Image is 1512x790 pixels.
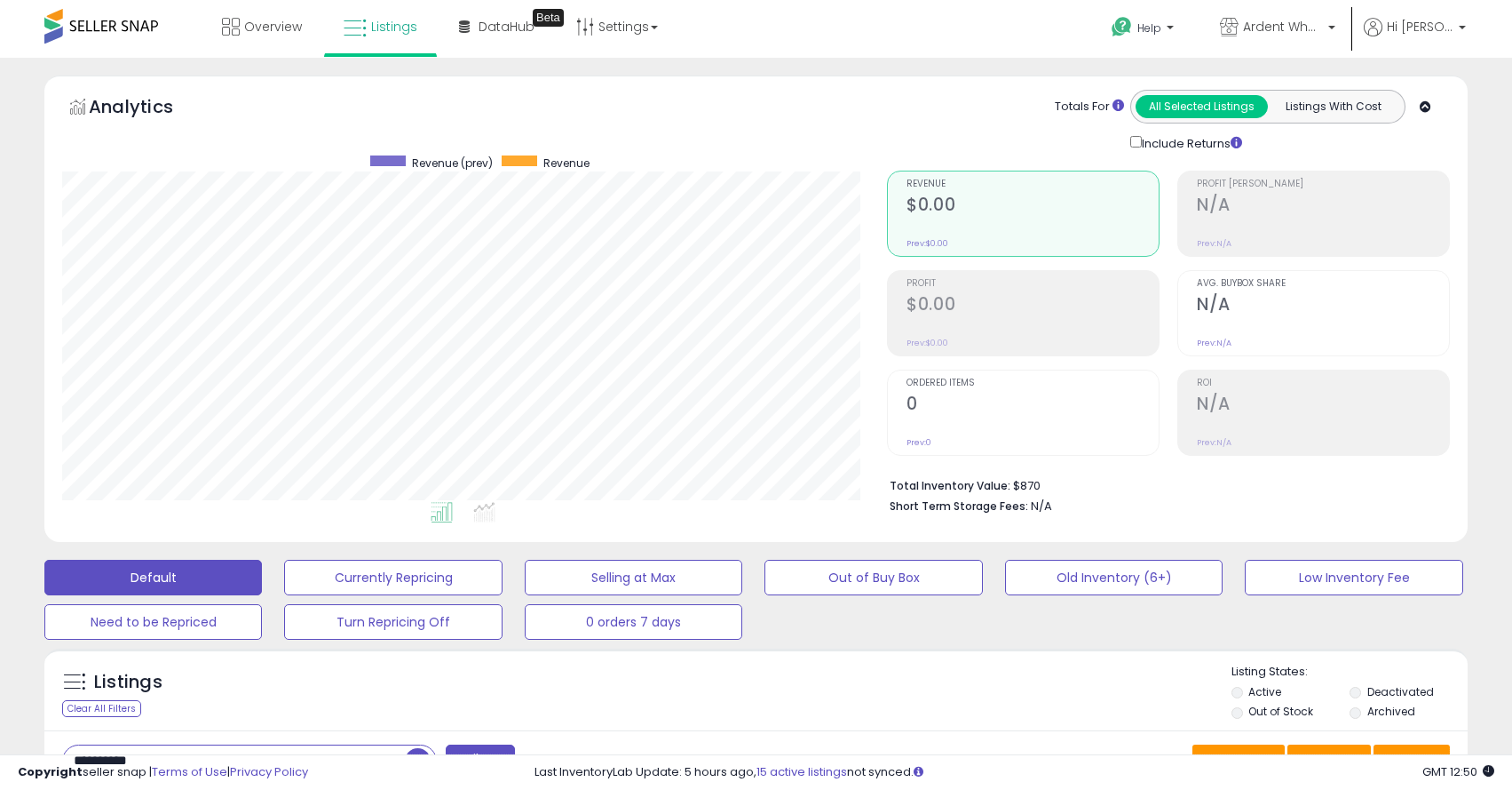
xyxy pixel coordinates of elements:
[62,700,141,717] div: Clear All Filters
[1055,99,1124,116] div: Totals For
[1422,763,1494,780] span: 2025-10-7 12:50 GMT
[1367,684,1434,699] label: Deactivated
[1097,3,1191,58] a: Help
[1243,18,1323,36] span: Ardent Wholesale
[1231,664,1468,681] p: Listing States:
[479,18,534,36] span: DataHub
[906,437,931,448] small: Prev: 0
[906,279,1159,289] span: Profit
[1248,684,1281,699] label: Active
[906,294,1159,318] h2: $0.00
[764,560,982,595] button: Out of Buy Box
[18,764,308,781] div: seller snap | |
[284,604,502,640] button: Turn Repricing Off
[1197,294,1449,318] h2: N/A
[284,560,502,595] button: Currently Repricing
[1137,20,1161,36] span: Help
[1367,704,1415,719] label: Archived
[89,94,208,124] h5: Analytics
[1197,338,1231,348] small: Prev: N/A
[1197,180,1449,189] span: Profit [PERSON_NAME]
[890,478,1010,493] b: Total Inventory Value:
[44,560,262,595] button: Default
[1197,279,1449,289] span: Avg. Buybox Share
[1197,195,1449,219] h2: N/A
[1197,238,1231,249] small: Prev: N/A
[412,156,493,171] span: Revenue (prev)
[1245,560,1462,595] button: Low Inventory Fee
[906,338,948,348] small: Prev: $0.00
[1387,18,1453,36] span: Hi [PERSON_NAME]
[906,394,1159,418] h2: 0
[1267,95,1399,118] button: Listings With Cost
[244,18,302,36] span: Overview
[906,195,1159,219] h2: $0.00
[525,604,742,640] button: 0 orders 7 days
[1117,132,1263,153] div: Include Returns
[756,763,847,780] a: 15 active listings
[1111,16,1133,38] i: Get Help
[533,9,564,27] div: Tooltip anchor
[1031,498,1052,515] span: N/A
[1364,18,1466,58] a: Hi [PERSON_NAME]
[890,499,1028,514] b: Short Term Storage Fees:
[44,604,262,640] button: Need to be Repriced
[1248,704,1313,719] label: Out of Stock
[906,180,1159,189] span: Revenue
[534,764,1494,781] div: Last InventoryLab Update: 5 hours ago, not synced.
[525,560,742,595] button: Selling at Max
[890,474,1437,495] li: $870
[1136,95,1268,118] button: All Selected Listings
[543,156,590,171] span: Revenue
[18,763,83,780] strong: Copyright
[1197,379,1449,388] span: ROI
[906,238,948,249] small: Prev: $0.00
[1197,394,1449,418] h2: N/A
[1005,560,1223,595] button: Old Inventory (6+)
[1197,437,1231,448] small: Prev: N/A
[906,379,1159,388] span: Ordered Items
[94,670,162,695] h5: Listings
[371,18,417,36] span: Listings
